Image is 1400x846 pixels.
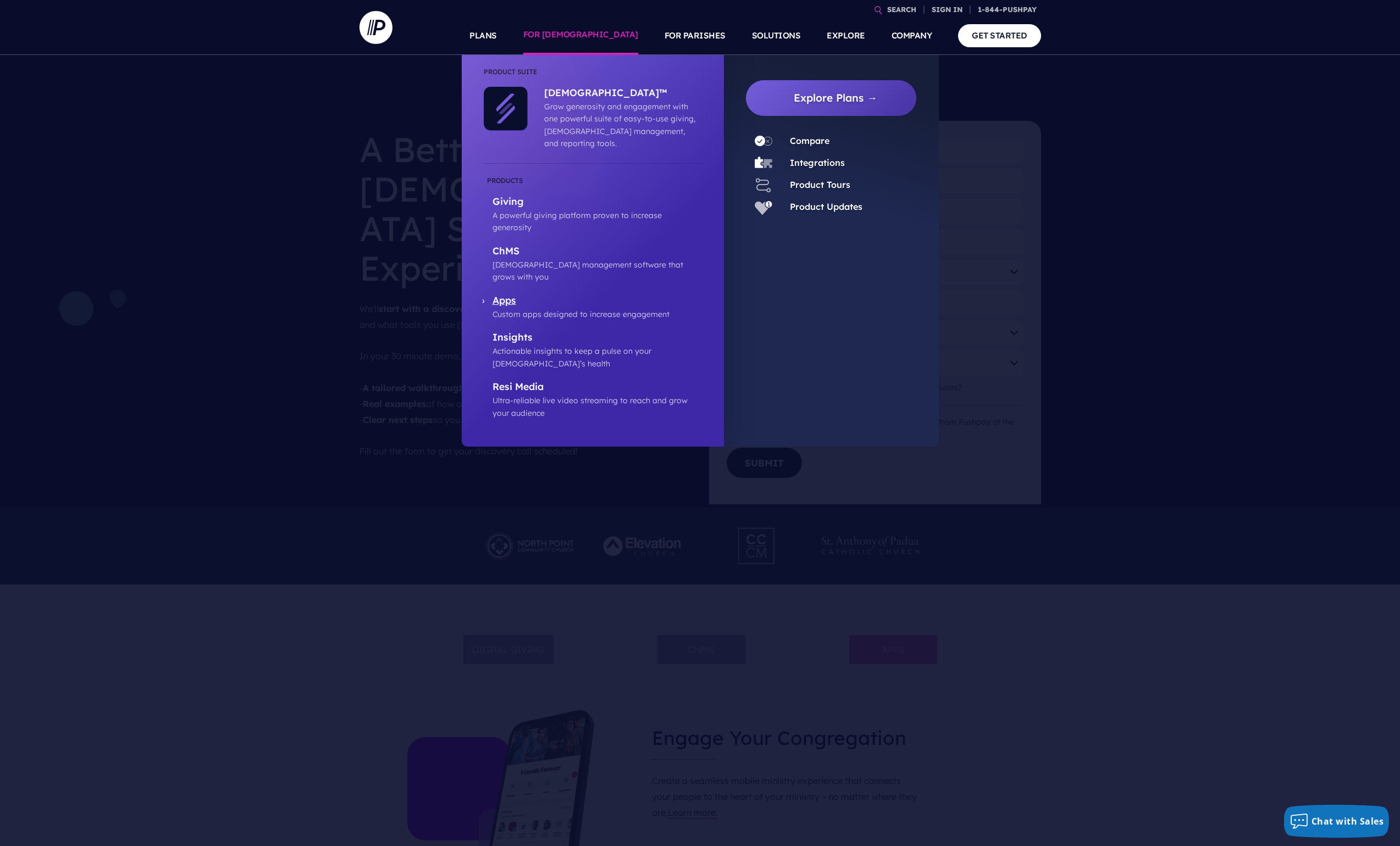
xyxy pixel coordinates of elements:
img: Product Tours - Icon [755,176,772,194]
a: SOLUTIONS [752,16,801,55]
a: PLANS [469,16,497,55]
a: Product Tours [790,179,850,190]
button: Chat with Sales [1284,805,1390,838]
a: Compare - Icon [746,132,781,150]
a: Compare [790,135,829,146]
p: Grow generosity and engagement with one powerful suite of easy-to-use giving, [DEMOGRAPHIC_DATA] ... [544,101,696,150]
a: GET STARTED [958,24,1041,47]
p: ChMS [493,245,702,259]
a: Product Tours - Icon [746,176,781,194]
p: Ultra-reliable live video streaming to reach and grow your audience [493,394,702,419]
p: Insights [493,331,702,345]
img: Integrations - Icon [755,154,772,172]
p: Resi Media [493,381,702,394]
a: Integrations - Icon [746,154,781,172]
a: Integrations [790,157,845,168]
a: Insights Actionable insights to keep a pulse on your [DEMOGRAPHIC_DATA]’s health [484,331,702,370]
a: Product Updates [790,201,862,212]
a: EXPLORE [827,16,865,55]
img: ChurchStaq™ - Icon [484,87,528,131]
p: Giving [493,196,702,209]
img: Compare - Icon [755,132,772,150]
p: A powerful giving platform proven to increase generosity [493,209,702,234]
p: Actionable insights to keep a pulse on your [DEMOGRAPHIC_DATA]’s health [493,345,702,370]
a: Explore Plans → [755,80,917,116]
p: [DEMOGRAPHIC_DATA] management software that grows with you [493,259,702,283]
a: FOR [DEMOGRAPHIC_DATA] [523,16,638,55]
a: COMPANY [892,16,932,55]
a: Apps Custom apps designed to increase engagement [484,294,702,321]
a: ChMS [DEMOGRAPHIC_DATA] management software that grows with you [484,245,702,283]
li: Product Suite [484,66,702,87]
a: Giving A powerful giving platform proven to increase generosity [484,175,702,234]
a: Resi Media Ultra-reliable live video streaming to reach and grow your audience [484,381,702,419]
p: [DEMOGRAPHIC_DATA]™ [544,87,696,101]
a: FOR PARISHES [665,16,726,55]
a: [DEMOGRAPHIC_DATA]™ Grow generosity and engagement with one powerful suite of easy-to-use giving,... [528,87,696,150]
img: Product Updates - Icon [755,198,772,216]
span: Chat with Sales [1312,815,1384,827]
p: Apps [493,294,702,308]
p: Custom apps designed to increase engagement [493,308,702,320]
a: Product Updates - Icon [746,198,781,216]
